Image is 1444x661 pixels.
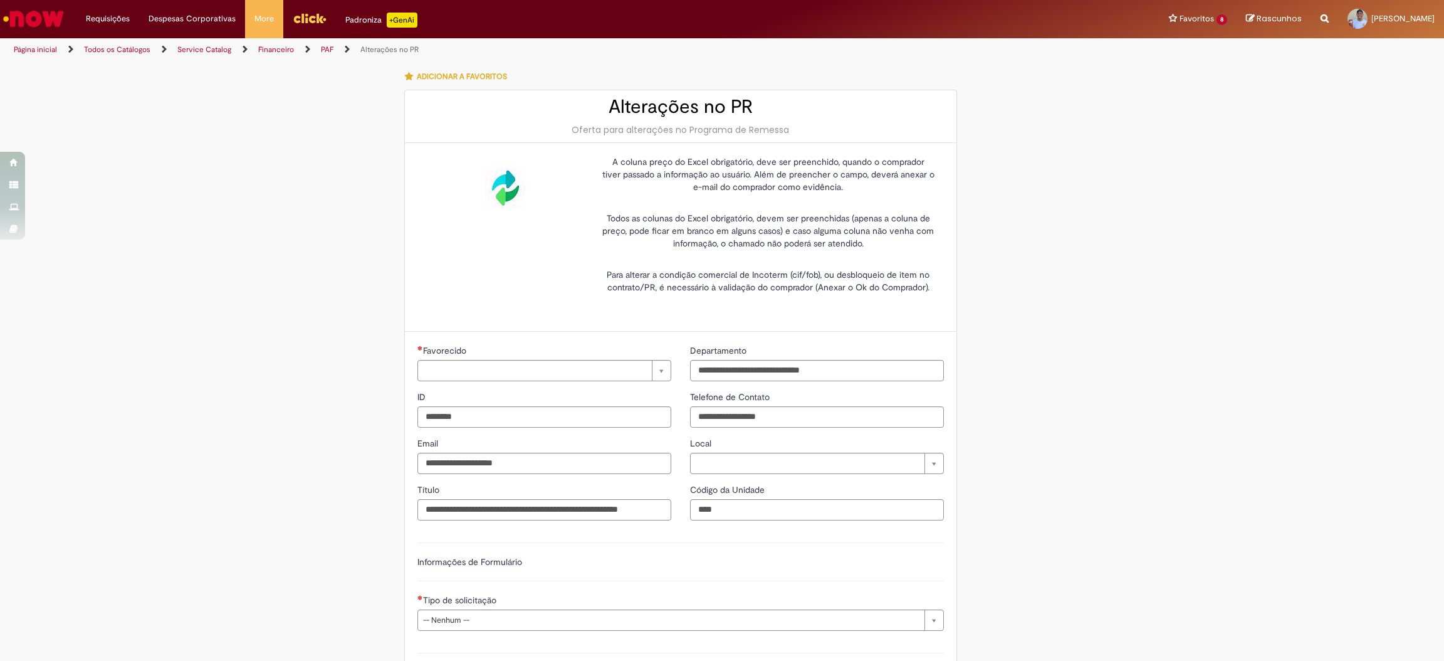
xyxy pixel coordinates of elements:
p: Para alterar a condição comercial de Incoterm (cif/fob), ou desbloqueio de item no contrato/PR, é... [602,256,934,293]
span: Rascunhos [1257,13,1302,24]
div: Padroniza [345,13,417,28]
input: Código da Unidade [690,499,944,521]
a: Todos os Catálogos [84,45,150,55]
a: Service Catalog [177,45,231,55]
label: Informações de Formulário [417,556,522,568]
a: Rascunhos [1246,13,1302,25]
button: Adicionar a Favoritos [404,63,514,90]
input: ID [417,406,671,428]
a: Limpar campo Favorecido [417,360,671,381]
p: +GenAi [387,13,417,28]
span: Departamento [690,345,749,356]
a: Alterações no PR [360,45,419,55]
img: Alterações no PR [485,168,525,208]
input: Email [417,453,671,474]
span: [PERSON_NAME] [1371,13,1435,24]
span: Necessários [417,595,423,600]
input: Título [417,499,671,521]
span: More [254,13,274,25]
span: Local [690,438,714,449]
a: PAF [321,45,333,55]
span: Adicionar a Favoritos [417,71,507,82]
input: Telefone de Contato [690,406,944,428]
span: Título [417,484,442,495]
span: Email [417,438,441,449]
input: Departamento [690,360,944,381]
span: Necessários - Favorecido [423,345,469,356]
a: Página inicial [14,45,57,55]
span: -- Nenhum -- [423,610,918,630]
span: 8 [1216,14,1227,25]
span: Código da Unidade [690,484,767,495]
p: Todos as colunas do Excel obrigatório, devem ser preenchidas (apenas a coluna de preço, pode fica... [602,199,934,250]
span: Favoritos [1180,13,1214,25]
span: Telefone de Contato [690,391,772,403]
img: click_logo_yellow_360x200.png [293,9,327,28]
a: Financeiro [258,45,294,55]
span: Despesas Corporativas [149,13,236,25]
a: Limpar campo Local [690,453,944,474]
p: A coluna preço do Excel obrigatório, deve ser preenchido, quando o comprador tiver passado a info... [602,156,934,193]
div: Oferta para alterações no Programa de Remessa [417,124,944,136]
h2: Alterações no PR [417,97,944,117]
span: Tipo de solicitação [423,595,499,606]
span: Requisições [86,13,130,25]
span: Necessários [417,346,423,351]
ul: Trilhas de página [9,38,953,61]
img: ServiceNow [1,6,66,31]
span: ID [417,391,428,403]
